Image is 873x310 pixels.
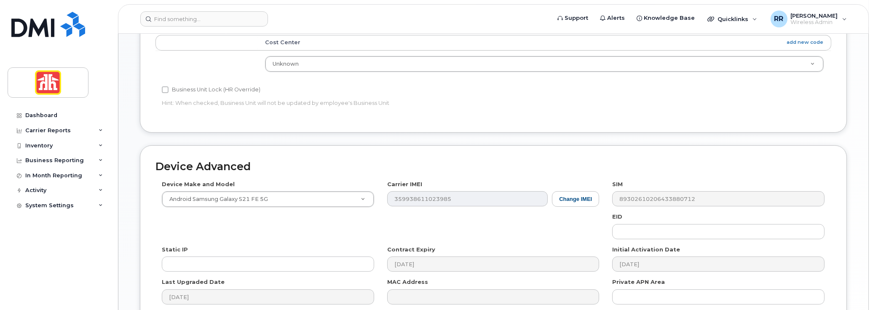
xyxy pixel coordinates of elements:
th: Cost Center [257,35,831,50]
a: add new code [787,39,823,46]
span: Wireless Admin [791,19,838,26]
label: EID [612,213,622,221]
input: Business Unit Lock (HR Override) [162,86,169,93]
button: Change IMEI [552,191,599,207]
label: Carrier IMEI [387,180,422,188]
a: Knowledge Base [631,10,701,27]
div: Rose Reed [765,11,853,27]
span: Alerts [607,14,625,22]
label: Device Make and Model [162,180,235,188]
span: RR [774,14,784,24]
span: Unknown [273,61,299,67]
label: Contract Expiry [387,246,435,254]
label: Last Upgraded Date [162,278,225,286]
label: Initial Activation Date [612,246,680,254]
label: MAC Address [387,278,428,286]
span: Android Samsung Galaxy S21 FE 5G [164,195,268,203]
h2: Device Advanced [155,161,831,173]
label: Business Unit Lock (HR Override) [162,85,260,95]
a: Alerts [594,10,631,27]
div: Quicklinks [702,11,763,27]
span: [PERSON_NAME] [791,12,838,19]
label: Private APN Area [612,278,665,286]
a: Support [552,10,594,27]
label: Static IP [162,246,188,254]
input: Find something... [140,11,268,27]
span: Quicklinks [718,16,748,22]
label: SIM [612,180,623,188]
p: Hint: When checked, Business Unit will not be updated by employee's Business Unit [162,99,599,107]
span: Knowledge Base [644,14,695,22]
span: Support [565,14,588,22]
a: Android Samsung Galaxy S21 FE 5G [162,192,374,207]
a: Unknown [265,56,823,72]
